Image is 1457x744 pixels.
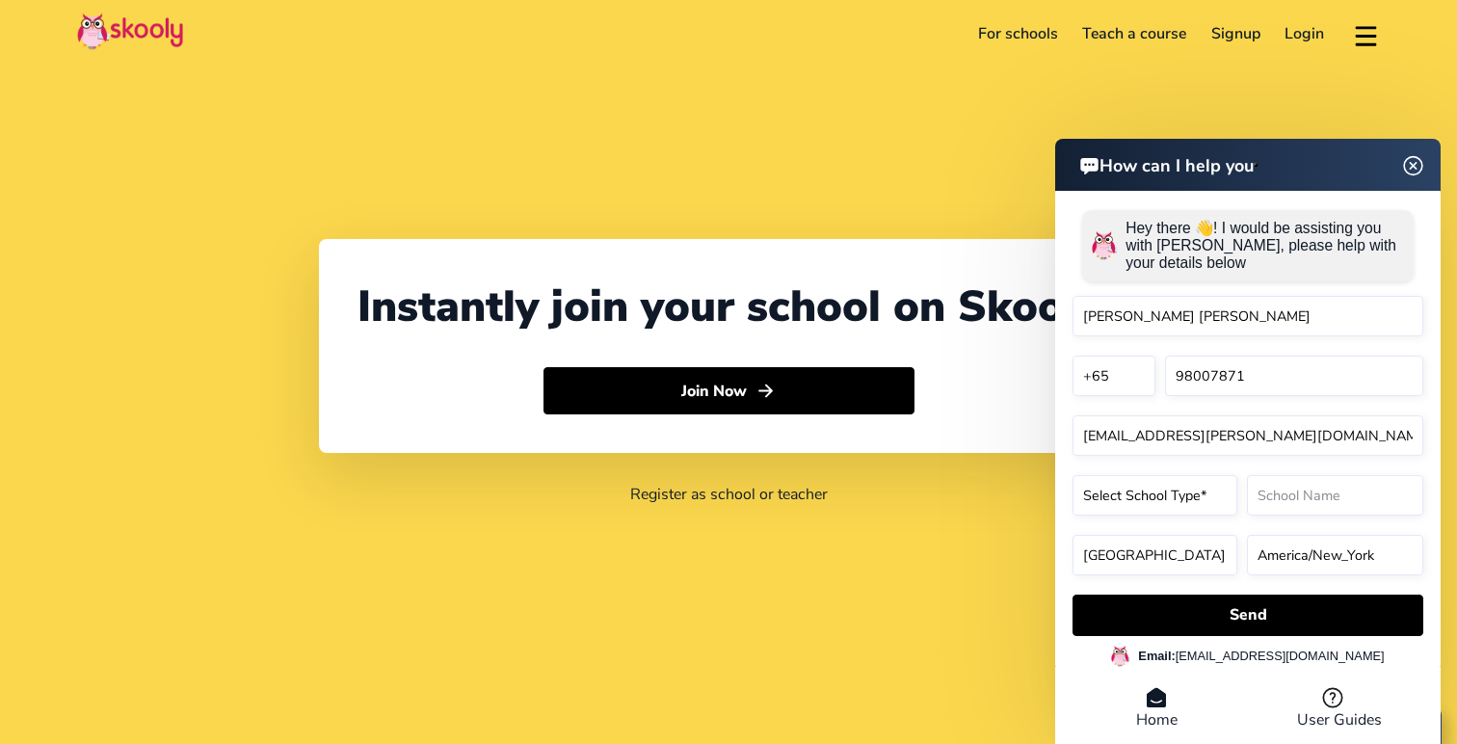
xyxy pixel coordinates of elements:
a: Teach a course [1070,18,1199,49]
a: Register as school or teacher [630,484,828,505]
img: Skooly [77,13,183,50]
a: For schools [966,18,1071,49]
div: Instantly join your school on Skooly [358,278,1099,336]
a: Login [1273,18,1338,49]
button: Join Nowarrow forward outline [543,367,914,415]
ion-icon: arrow forward outline [755,381,776,401]
button: menu outline [1352,18,1380,50]
a: Signup [1199,18,1273,49]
